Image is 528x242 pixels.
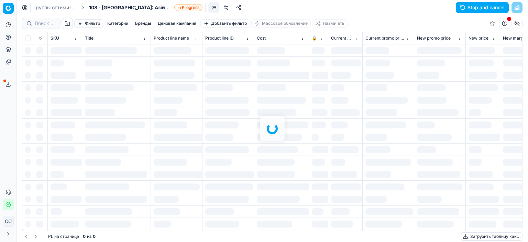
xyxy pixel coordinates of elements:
[89,4,202,11] span: 108 - [GEOGRAPHIC_DATA]: Азійська кухняIn Progress
[174,4,202,11] span: In Progress
[89,4,172,11] span: 108 - [GEOGRAPHIC_DATA]: Азійська кухня
[33,4,202,11] nav: хлебные крошки
[456,2,509,13] button: Stop and cancel
[5,218,12,224] font: СС
[33,4,77,11] a: Группы оптимизации
[3,216,14,227] button: СС
[33,4,82,10] font: Группы оптимизации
